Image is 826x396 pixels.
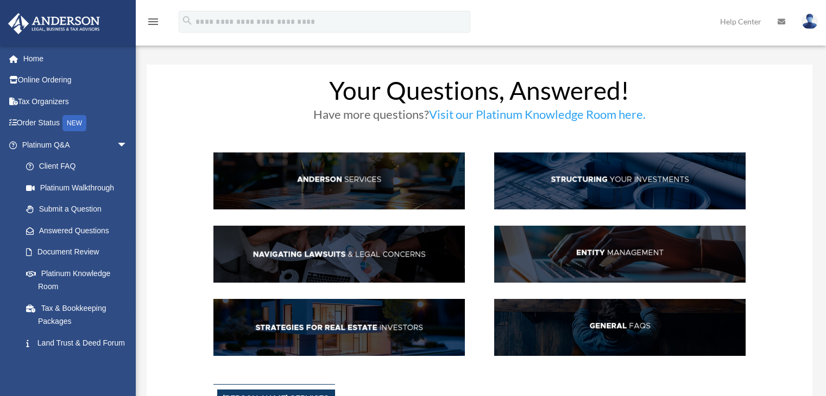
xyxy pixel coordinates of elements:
[494,299,746,356] img: GenFAQ_hdr
[8,48,144,69] a: Home
[117,134,138,156] span: arrow_drop_down
[429,107,646,127] a: Visit our Platinum Knowledge Room here.
[15,220,144,241] a: Answered Questions
[213,226,465,283] img: NavLaw_hdr
[5,13,103,34] img: Anderson Advisors Platinum Portal
[181,15,193,27] i: search
[15,177,144,199] a: Platinum Walkthrough
[15,297,144,332] a: Tax & Bookkeeping Packages
[15,332,144,354] a: Land Trust & Deed Forum
[8,134,144,156] a: Platinum Q&Aarrow_drop_down
[15,263,144,297] a: Platinum Knowledge Room
[147,19,160,28] a: menu
[15,354,144,375] a: Portal Feedback
[8,69,144,91] a: Online Ordering
[494,226,746,283] img: EntManag_hdr
[8,91,144,112] a: Tax Organizers
[802,14,818,29] img: User Pic
[8,112,144,135] a: Order StatusNEW
[494,152,746,209] img: StructInv_hdr
[15,156,138,177] a: Client FAQ
[15,199,144,220] a: Submit a Question
[213,152,465,209] img: AndServ_hdr
[213,108,746,126] h3: Have more questions?
[147,15,160,28] i: menu
[62,115,86,131] div: NEW
[213,78,746,108] h1: Your Questions, Answered!
[15,241,144,263] a: Document Review
[213,299,465,356] img: StratsRE_hdr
